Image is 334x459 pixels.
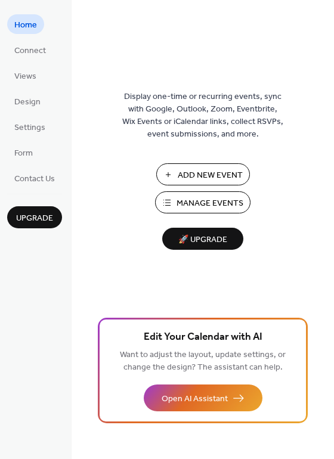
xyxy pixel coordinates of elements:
[7,91,48,111] a: Design
[7,168,62,188] a: Contact Us
[162,393,228,405] span: Open AI Assistant
[169,232,236,248] span: 🚀 Upgrade
[122,91,283,141] span: Display one-time or recurring events, sync with Google, Outlook, Zoom, Eventbrite, Wix Events or ...
[144,329,262,346] span: Edit Your Calendar with AI
[14,70,36,83] span: Views
[7,142,40,162] a: Form
[7,14,44,34] a: Home
[14,96,41,108] span: Design
[14,173,55,185] span: Contact Us
[14,122,45,134] span: Settings
[155,191,250,213] button: Manage Events
[120,347,286,376] span: Want to adjust the layout, update settings, or change the design? The assistant can help.
[162,228,243,250] button: 🚀 Upgrade
[177,197,243,210] span: Manage Events
[178,169,243,182] span: Add New Event
[16,212,53,225] span: Upgrade
[7,117,52,137] a: Settings
[14,19,37,32] span: Home
[14,147,33,160] span: Form
[144,384,262,411] button: Open AI Assistant
[14,45,46,57] span: Connect
[7,206,62,228] button: Upgrade
[7,40,53,60] a: Connect
[7,66,44,85] a: Views
[156,163,250,185] button: Add New Event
